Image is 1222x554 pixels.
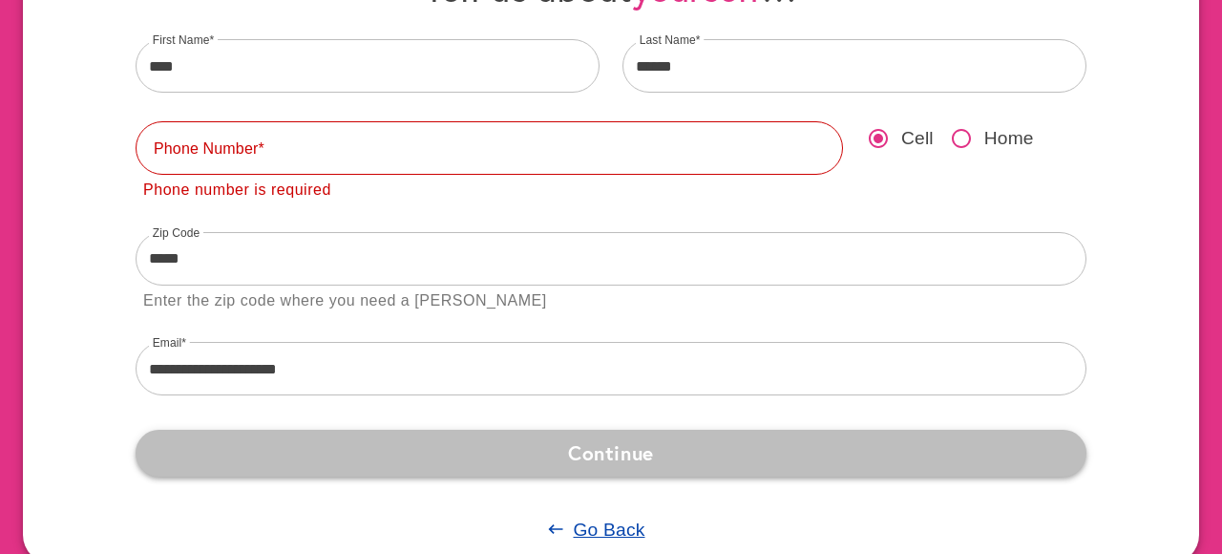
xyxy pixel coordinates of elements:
[573,520,644,540] u: Go Back
[143,178,331,203] div: Phone number is required
[143,288,547,314] div: Enter the zip code where you need a [PERSON_NAME]
[136,430,1086,476] button: Continue
[901,125,934,153] span: Cell
[151,436,1071,470] span: Continue
[984,125,1034,153] span: Home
